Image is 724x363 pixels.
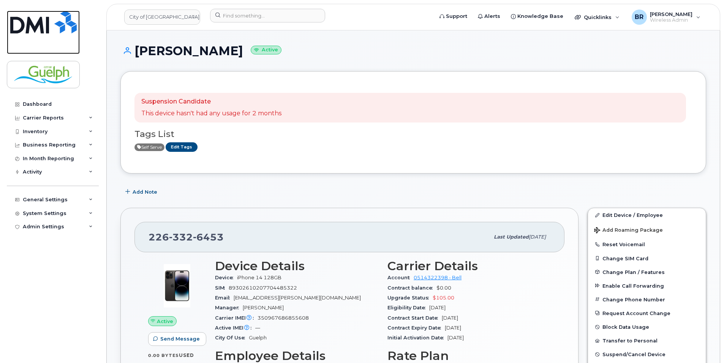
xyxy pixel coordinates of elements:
span: Contract Start Date [387,315,442,321]
p: Suspension Candidate [141,97,281,106]
span: 0.00 Bytes [148,353,179,358]
button: Send Message [148,332,206,346]
h3: Employee Details [215,349,378,363]
h1: [PERSON_NAME] [120,44,706,57]
h3: Rate Plan [387,349,551,363]
button: Request Account Change [588,306,706,320]
span: Active [157,318,173,325]
button: Enable Call Forwarding [588,279,706,293]
span: iPhone 14 128GB [237,275,281,280]
span: Active IMEI [215,325,255,331]
span: $0.00 [436,285,451,291]
button: Suspend/Cancel Device [588,347,706,361]
span: Add Roaming Package [594,227,663,234]
span: Email [215,295,234,301]
span: 6453 [193,231,224,243]
span: Add Note [133,188,157,196]
span: [DATE] [442,315,458,321]
span: Device [215,275,237,280]
span: [EMAIL_ADDRESS][PERSON_NAME][DOMAIN_NAME] [234,295,361,301]
button: Add Note [120,185,164,199]
span: 350967686855608 [258,315,309,321]
button: Reset Voicemail [588,237,706,251]
h3: Carrier Details [387,259,551,273]
span: Manager [215,305,243,310]
a: Edit Tags [166,142,198,152]
span: 332 [169,231,193,243]
button: Change SIM Card [588,252,706,265]
span: — [255,325,260,331]
button: Add Roaming Package [588,222,706,237]
span: Upgrade Status [387,295,433,301]
small: Active [251,46,281,54]
span: used [179,352,194,358]
span: Last updated [494,234,529,240]
button: Block Data Usage [588,320,706,334]
p: This device hasn't had any usage for 2 months [141,109,281,118]
span: Send Message [160,335,200,342]
h3: Tags List [134,129,692,139]
button: Transfer to Personal [588,334,706,347]
span: [DATE] [445,325,461,331]
span: Enable Call Forwarding [602,283,664,288]
span: Initial Activation Date [387,335,447,341]
span: [DATE] [429,305,446,310]
span: Carrier IMEI [215,315,258,321]
span: 226 [149,231,224,243]
h3: Device Details [215,259,378,273]
span: Contract balance [387,285,436,291]
a: Edit Device / Employee [588,208,706,222]
span: Guelph [249,335,267,341]
span: Active [134,143,164,151]
span: SIM [215,285,229,291]
span: [DATE] [447,335,464,341]
span: [PERSON_NAME] [243,305,284,310]
a: 0514322398 - Bell [414,275,462,280]
span: Contract Expiry Date [387,325,445,331]
span: Account [387,275,414,280]
span: [DATE] [529,234,546,240]
button: Change Plan / Features [588,265,706,279]
span: Eligibility Date [387,305,429,310]
span: City Of Use [215,335,249,341]
span: Suspend/Cancel Device [602,352,666,357]
span: $105.00 [433,295,454,301]
button: Change Phone Number [588,293,706,306]
img: image20231002-3703462-njx0qo.jpeg [154,263,200,309]
span: Change Plan / Features [602,269,665,275]
span: 89302610207704485322 [229,285,297,291]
